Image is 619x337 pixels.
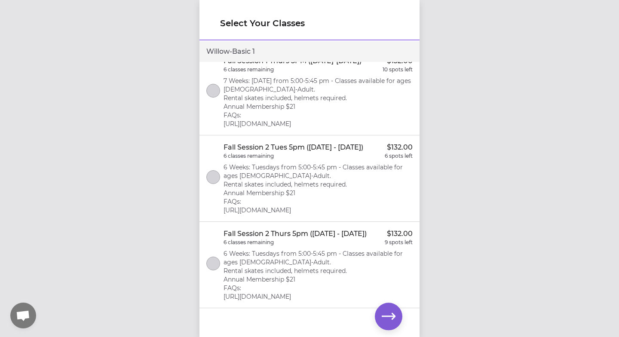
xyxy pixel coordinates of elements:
p: 6 spots left [385,153,413,159]
button: select class [206,257,220,270]
p: $132.00 [387,142,413,153]
p: $132.00 [387,229,413,239]
p: 7 Weeks: [DATE] from 5:00-5:45 pm - Classes available for ages [DEMOGRAPHIC_DATA]-Adult. Rental s... [224,77,413,128]
p: 9 spots left [385,239,413,246]
h1: Select Your Classes [220,17,399,29]
button: select class [206,170,220,184]
p: 6 classes remaining [224,66,274,73]
div: Willow - Basic 1 [199,41,420,62]
p: 6 Weeks: Tuesdays from 5:00-5:45 pm - Classes available for ages [DEMOGRAPHIC_DATA]-Adult. Rental... [224,163,413,214]
p: 6 classes remaining [224,239,274,246]
p: 6 classes remaining [224,153,274,159]
p: 6 Weeks: Tuesdays from 5:00-5:45 pm - Classes available for ages [DEMOGRAPHIC_DATA]-Adult. Rental... [224,249,413,301]
div: Open chat [10,303,36,328]
p: Fall Session 2 Tues 5pm ([DATE] - [DATE]) [224,142,363,153]
button: select class [206,84,220,98]
p: 10 spots left [383,66,413,73]
p: Fall Session 2 Thurs 5pm ([DATE] - [DATE]) [224,229,367,239]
